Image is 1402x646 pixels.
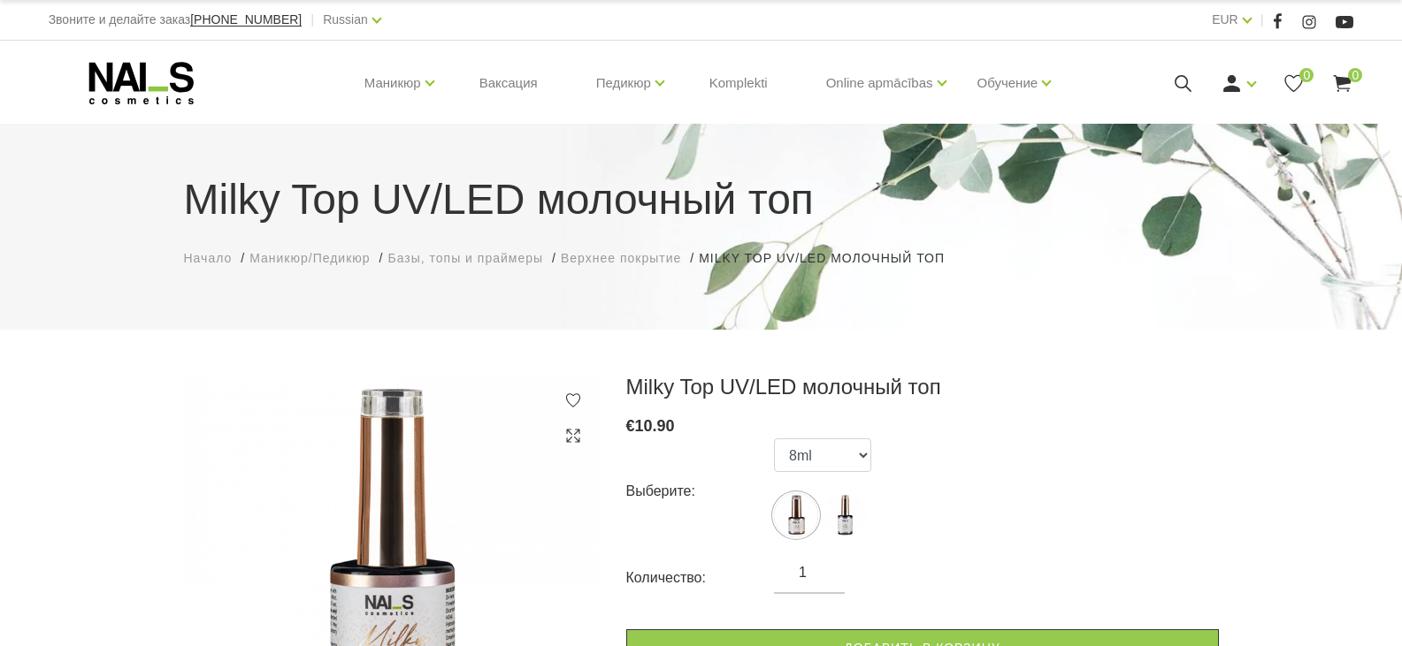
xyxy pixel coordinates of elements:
span: 0 [1299,68,1314,82]
h1: Milky Top UV/LED молочный топ [184,168,1219,232]
div: Количество: [626,564,775,592]
span: | [310,9,314,31]
span: | [1260,9,1264,31]
a: Обучение [977,48,1038,118]
span: Начало [184,251,233,265]
a: Маникюр [364,48,421,118]
h3: Milky Top UV/LED молочный топ [626,374,1219,400]
a: Педикюр [596,48,651,118]
li: Milky Top UV/LED молочный топ [699,249,962,268]
img: ... [823,493,867,537]
a: [PHONE_NUMBER] [190,13,302,27]
a: Ваксация [465,41,552,125]
div: Выберите: [626,477,775,505]
div: Звоните и делайте заказ [49,9,303,31]
span: 10.90 [635,417,675,435]
span: Верхнее покрытие [561,251,681,265]
img: ... [774,493,818,537]
span: € [626,417,635,435]
a: Базы, топы и праймеры [387,249,543,268]
span: Базы, топы и праймеры [387,251,543,265]
a: Komplekti [695,41,782,125]
a: Маникюр/Педикюр [249,249,370,268]
a: Online apmācības [826,48,933,118]
a: 0 [1283,72,1305,95]
a: Верхнее покрытие [561,249,681,268]
a: Начало [184,249,233,268]
a: 0 [1331,72,1353,95]
a: Russian [323,9,368,30]
a: EUR [1212,9,1238,30]
span: 0 [1348,68,1362,82]
span: Маникюр/Педикюр [249,251,370,265]
span: [PHONE_NUMBER] [190,12,302,27]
